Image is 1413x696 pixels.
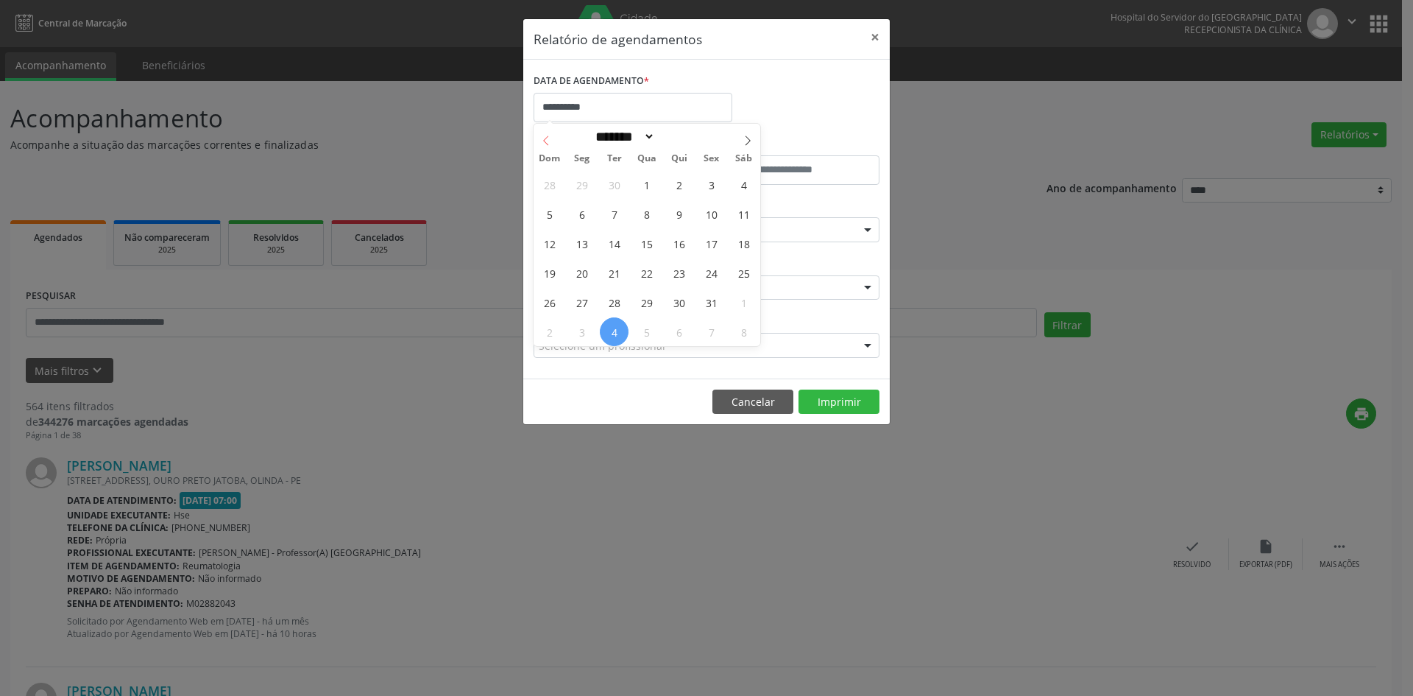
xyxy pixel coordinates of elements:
span: Outubro 7, 2025 [600,200,628,228]
span: Seg [566,154,598,164]
span: Outubro 21, 2025 [600,259,628,287]
span: Sex [695,154,728,164]
span: Novembro 1, 2025 [729,288,758,317]
span: Novembro 5, 2025 [632,317,661,346]
span: Outubro 6, 2025 [567,200,596,228]
span: Outubro 28, 2025 [600,288,628,317]
span: Qua [631,154,663,164]
label: DATA DE AGENDAMENTO [534,70,649,93]
span: Outubro 20, 2025 [567,259,596,287]
span: Outubro 2, 2025 [665,170,693,199]
span: Outubro 17, 2025 [697,229,726,258]
span: Sáb [728,154,760,164]
span: Outubro 3, 2025 [697,170,726,199]
span: Outubro 15, 2025 [632,229,661,258]
span: Outubro 16, 2025 [665,229,693,258]
span: Selecione um profissional [539,338,665,354]
span: Novembro 2, 2025 [535,317,564,346]
input: Year [655,129,704,144]
span: Outubro 10, 2025 [697,200,726,228]
span: Ter [598,154,631,164]
span: Setembro 30, 2025 [600,170,628,199]
span: Setembro 29, 2025 [567,170,596,199]
span: Novembro 6, 2025 [665,317,693,346]
span: Outubro 4, 2025 [729,170,758,199]
span: Novembro 3, 2025 [567,317,596,346]
span: Outubro 1, 2025 [632,170,661,199]
span: Outubro 27, 2025 [567,288,596,317]
span: Outubro 23, 2025 [665,259,693,287]
span: Novembro 8, 2025 [729,317,758,346]
span: Outubro 14, 2025 [600,229,628,258]
span: Outubro 11, 2025 [729,200,758,228]
span: Outubro 30, 2025 [665,288,693,317]
span: Setembro 28, 2025 [535,170,564,199]
button: Close [860,19,890,55]
span: Outubro 31, 2025 [697,288,726,317]
span: Outubro 12, 2025 [535,229,564,258]
span: Novembro 7, 2025 [697,317,726,346]
label: ATÉ [710,133,879,155]
h5: Relatório de agendamentos [534,29,702,49]
span: Outubro 13, 2025 [567,229,596,258]
span: Outubro 18, 2025 [729,229,758,258]
span: Outubro 5, 2025 [535,200,564,228]
span: Outubro 25, 2025 [729,259,758,287]
span: Outubro 22, 2025 [632,259,661,287]
span: Outubro 26, 2025 [535,288,564,317]
span: Novembro 4, 2025 [600,317,628,346]
button: Cancelar [712,390,793,415]
span: Outubro 24, 2025 [697,259,726,287]
span: Outubro 29, 2025 [632,288,661,317]
span: Qui [663,154,695,164]
span: Dom [534,154,566,164]
span: Outubro 9, 2025 [665,200,693,228]
span: Outubro 8, 2025 [632,200,661,228]
span: Outubro 19, 2025 [535,259,564,287]
button: Imprimir [798,390,879,415]
select: Month [590,129,655,144]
